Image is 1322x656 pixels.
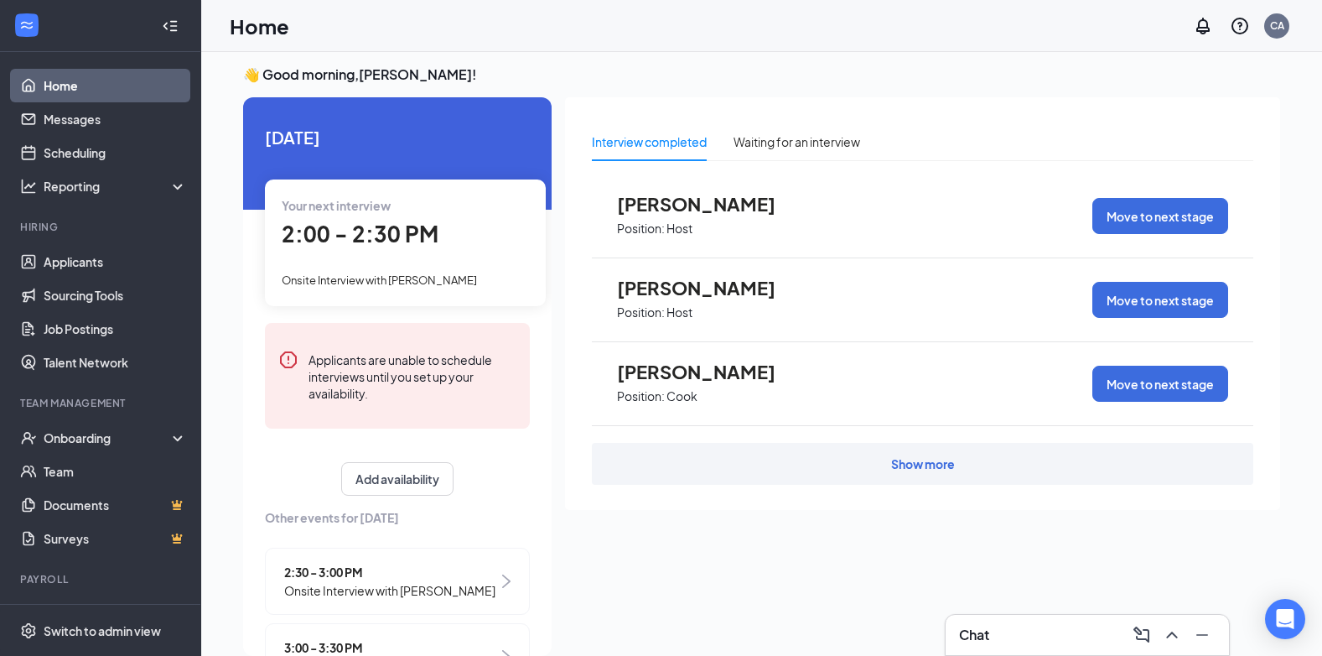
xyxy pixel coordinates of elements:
[20,622,37,639] svg: Settings
[1162,625,1182,645] svg: ChevronUp
[44,346,187,379] a: Talent Network
[265,124,530,150] span: [DATE]
[1092,282,1228,318] button: Move to next stage
[44,245,187,279] a: Applicants
[666,221,692,237] p: Host
[20,220,184,234] div: Hiring
[341,462,454,496] button: Add availability
[162,18,179,34] svg: Collapse
[44,455,187,488] a: Team
[891,456,955,472] div: Show more
[44,136,187,169] a: Scheduling
[734,133,860,151] div: Waiting for an interview
[308,350,516,402] div: Applicants are unable to schedule interviews until you set up your availability.
[282,220,438,247] span: 2:00 - 2:30 PM
[44,522,187,555] a: SurveysCrown
[1189,622,1216,648] button: Minimize
[592,133,707,151] div: Interview completed
[265,508,530,527] span: Other events for [DATE]
[666,388,697,404] p: Cook
[1230,16,1250,36] svg: QuestionInfo
[959,626,989,644] h3: Chat
[278,350,298,370] svg: Error
[282,273,477,287] span: Onsite Interview with [PERSON_NAME]
[282,198,391,213] span: Your next interview
[1270,18,1284,33] div: CA
[617,361,801,383] span: [PERSON_NAME]
[44,488,187,522] a: DocumentsCrown
[1092,366,1228,402] button: Move to next stage
[1132,625,1152,645] svg: ComposeMessage
[44,622,161,639] div: Switch to admin view
[44,69,187,102] a: Home
[617,388,665,404] p: Position:
[44,178,188,195] div: Reporting
[1265,599,1305,639] div: Open Intercom Messenger
[1128,622,1155,648] button: ComposeMessage
[1092,198,1228,234] button: Move to next stage
[20,572,184,586] div: Payroll
[18,17,35,34] svg: WorkstreamLogo
[666,305,692,320] p: Host
[44,102,187,136] a: Messages
[20,430,37,446] svg: UserCheck
[1193,16,1213,36] svg: Notifications
[1192,625,1212,645] svg: Minimize
[20,178,37,195] svg: Analysis
[617,305,665,320] p: Position:
[230,12,289,40] h1: Home
[44,279,187,312] a: Sourcing Tools
[1159,622,1185,648] button: ChevronUp
[617,221,665,237] p: Position:
[617,277,801,299] span: [PERSON_NAME]
[617,193,801,215] span: [PERSON_NAME]
[284,563,495,581] span: 2:30 - 3:00 PM
[44,312,187,346] a: Job Postings
[243,65,1280,84] h3: 👋 Good morning, [PERSON_NAME] !
[44,597,187,631] a: PayrollCrown
[20,396,184,410] div: Team Management
[284,581,495,600] span: Onsite Interview with [PERSON_NAME]
[44,430,173,446] div: Onboarding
